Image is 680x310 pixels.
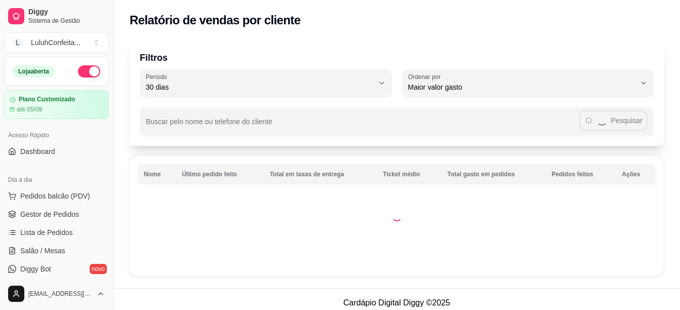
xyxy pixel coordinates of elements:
span: Gestor de Pedidos [20,209,79,219]
span: [EMAIL_ADDRESS][DOMAIN_NAME] [28,290,93,298]
span: Diggy [28,8,105,17]
a: Diggy Botnovo [4,261,109,277]
button: [EMAIL_ADDRESS][DOMAIN_NAME] [4,282,109,306]
span: Lista de Pedidos [20,227,73,238]
a: Dashboard [4,143,109,160]
div: LuluhConfeita ... [31,37,81,48]
button: Select a team [4,32,109,53]
span: Sistema de Gestão [28,17,105,25]
div: Dia a dia [4,172,109,188]
span: Maior valor gasto [408,82,636,92]
button: Período30 dias [140,69,392,97]
h2: Relatório de vendas por cliente [130,12,301,28]
a: Gestor de Pedidos [4,206,109,222]
span: L [13,37,23,48]
span: Salão / Mesas [20,246,65,256]
a: Lista de Pedidos [4,224,109,241]
div: Acesso Rápido [4,127,109,143]
p: Filtros [140,51,654,65]
a: DiggySistema de Gestão [4,4,109,28]
article: até 05/09 [17,105,42,113]
label: Ordenar por [408,72,444,81]
a: Plano Customizadoaté 05/09 [4,90,109,119]
span: Diggy Bot [20,264,51,274]
button: Alterar Status [78,65,100,77]
label: Período [146,72,170,81]
a: Salão / Mesas [4,243,109,259]
span: Dashboard [20,146,55,157]
button: Ordenar porMaior valor gasto [402,69,654,97]
button: Pedidos balcão (PDV) [4,188,109,204]
span: 30 dias [146,82,374,92]
input: Buscar pelo nome ou telefone do cliente [146,121,579,131]
div: Loja aberta [13,66,55,77]
div: Loading [392,211,402,221]
article: Plano Customizado [19,96,75,103]
span: Pedidos balcão (PDV) [20,191,90,201]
